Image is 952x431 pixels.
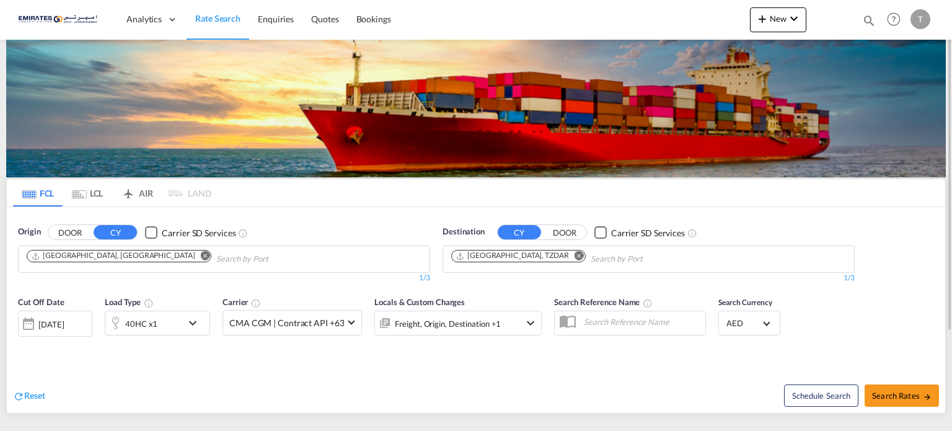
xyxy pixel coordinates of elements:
[443,226,485,238] span: Destination
[162,227,236,239] div: Carrier SD Services
[25,246,339,269] md-chips-wrap: Chips container. Use arrow keys to select chips.
[554,297,653,307] span: Search Reference Name
[18,335,27,352] md-datepicker: Select
[18,273,430,283] div: 1/3
[787,11,801,26] md-icon: icon-chevron-down
[923,393,932,401] md-icon: icon-arrow-right
[687,228,697,238] md-icon: Unchecked: Search for CY (Container Yard) services for all selected carriers.Checked : Search for...
[498,225,541,239] button: CY
[883,9,904,30] span: Help
[31,251,195,261] div: Jebel Ali, AEJEA
[195,13,240,24] span: Rate Search
[543,226,586,240] button: DOOR
[144,298,154,308] md-icon: icon-information-outline
[594,226,685,239] md-checkbox: Checkbox No Ink
[13,391,24,402] md-icon: icon-refresh
[725,314,773,332] md-select: Select Currency: د.إ AEDUnited Arab Emirates Dirham
[443,273,855,283] div: 1/3
[456,251,571,261] div: Press delete to remove this chip.
[216,249,334,269] input: Chips input.
[13,389,45,403] div: icon-refreshReset
[910,9,930,29] div: T
[578,313,705,331] input: Search Reference Name
[883,9,910,31] div: Help
[229,317,344,329] span: CMA CGM | Contract API +63
[18,226,40,238] span: Origin
[94,225,137,239] button: CY
[31,251,197,261] div: Press delete to remove this chip.
[48,226,92,240] button: DOOR
[258,14,294,24] span: Enquiries
[126,13,162,25] span: Analytics
[865,384,939,407] button: Search Ratesicon-arrow-right
[223,297,261,307] span: Carrier
[105,297,154,307] span: Load Type
[63,179,112,207] md-tab-item: LCL
[192,251,211,263] button: Remove
[591,249,708,269] input: Chips input.
[726,318,761,329] span: AED
[862,14,876,32] div: icon-magnify
[105,311,210,335] div: 40HC x1icon-chevron-down
[872,391,932,401] span: Search Rates
[356,14,391,24] span: Bookings
[718,298,772,307] span: Search Currency
[374,297,465,307] span: Locals & Custom Charges
[374,311,542,335] div: Freight Origin Destination Factory Stuffingicon-chevron-down
[395,315,501,332] div: Freight Origin Destination Factory Stuffing
[125,315,157,332] div: 40HC x1
[18,311,92,337] div: [DATE]
[238,228,248,238] md-icon: Unchecked: Search for CY (Container Yard) services for all selected carriers.Checked : Search for...
[643,298,653,308] md-icon: Your search will be saved by the below given name
[566,251,585,263] button: Remove
[862,14,876,27] md-icon: icon-magnify
[6,40,946,177] img: LCL+%26+FCL+BACKGROUND.png
[13,179,211,207] md-pagination-wrapper: Use the left and right arrow keys to navigate between tabs
[112,179,162,207] md-tab-item: AIR
[185,316,206,331] md-icon: icon-chevron-down
[7,207,945,412] div: OriginDOOR CY Checkbox No InkUnchecked: Search for CY (Container Yard) services for all selected ...
[24,390,45,401] span: Reset
[38,319,64,330] div: [DATE]
[523,316,538,331] md-icon: icon-chevron-down
[311,14,338,24] span: Quotes
[750,7,806,32] button: icon-plus 400-fgNewicon-chevron-down
[251,298,261,308] md-icon: The selected Trucker/Carrierwill be displayed in the rate results If the rates are from another f...
[19,6,102,33] img: c67187802a5a11ec94275b5db69a26e6.png
[449,246,713,269] md-chips-wrap: Chips container. Use arrow keys to select chips.
[784,384,858,407] button: Note: By default Schedule search will only considerorigin ports, destination ports and cut off da...
[13,179,63,207] md-tab-item: FCL
[145,226,236,239] md-checkbox: Checkbox No Ink
[18,297,64,307] span: Cut Off Date
[755,14,801,24] span: New
[611,227,685,239] div: Carrier SD Services
[121,186,136,195] md-icon: icon-airplane
[456,251,569,261] div: Dar es Salaam, TZDAR
[755,11,770,26] md-icon: icon-plus 400-fg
